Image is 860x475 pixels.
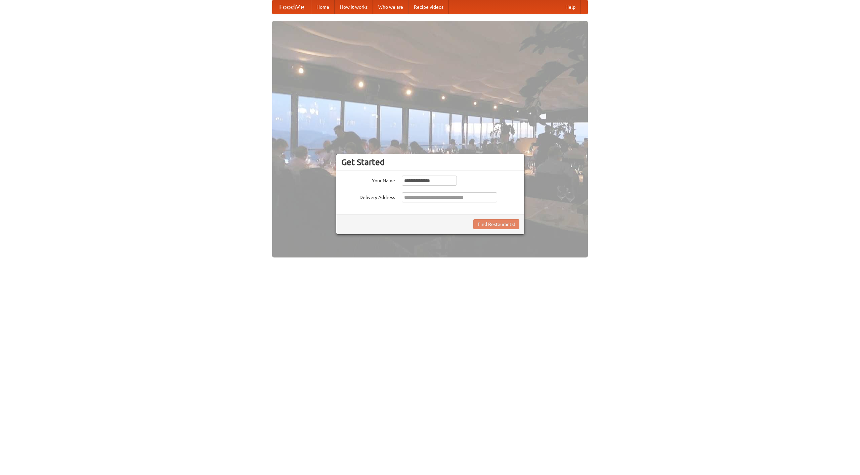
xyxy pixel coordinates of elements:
label: Delivery Address [341,192,395,201]
a: How it works [335,0,373,14]
a: Who we are [373,0,408,14]
a: Recipe videos [408,0,449,14]
label: Your Name [341,176,395,184]
button: Find Restaurants! [473,219,519,229]
h3: Get Started [341,157,519,167]
a: Home [311,0,335,14]
a: Help [560,0,581,14]
a: FoodMe [272,0,311,14]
